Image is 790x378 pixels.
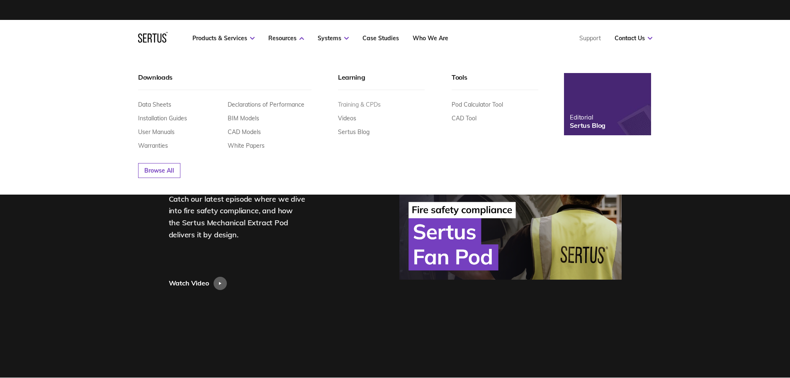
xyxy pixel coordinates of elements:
[615,34,652,42] a: Contact Us
[169,277,209,290] div: Watch Video
[228,101,304,108] a: Declarations of Performance
[749,338,790,378] iframe: Chat Widget
[338,128,369,136] a: Sertus Blog
[452,115,476,122] a: CAD Tool
[338,101,381,108] a: Training & CPDs
[138,115,187,122] a: Installation Guides
[192,34,255,42] a: Products & Services
[138,101,171,108] a: Data Sheets
[228,142,265,149] a: White Papers
[579,34,601,42] a: Support
[268,34,304,42] a: Resources
[564,73,651,135] a: EditorialSertus Blog
[318,34,349,42] a: Systems
[138,163,180,178] a: Browse All
[338,115,356,122] a: Videos
[413,34,448,42] a: Who We Are
[138,142,168,149] a: Warranties
[338,73,425,90] div: Learning
[452,73,538,90] div: Tools
[138,128,175,136] a: User Manuals
[228,115,259,122] a: BIM Models
[228,128,261,136] a: CAD Models
[169,193,306,241] div: Catch our latest episode where we dive into fire safety compliance, and how the Sertus Mechanical...
[570,113,605,121] div: Editorial
[452,101,503,108] a: Pod Calculator Tool
[570,121,605,129] div: Sertus Blog
[138,73,311,90] div: Downloads
[362,34,399,42] a: Case Studies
